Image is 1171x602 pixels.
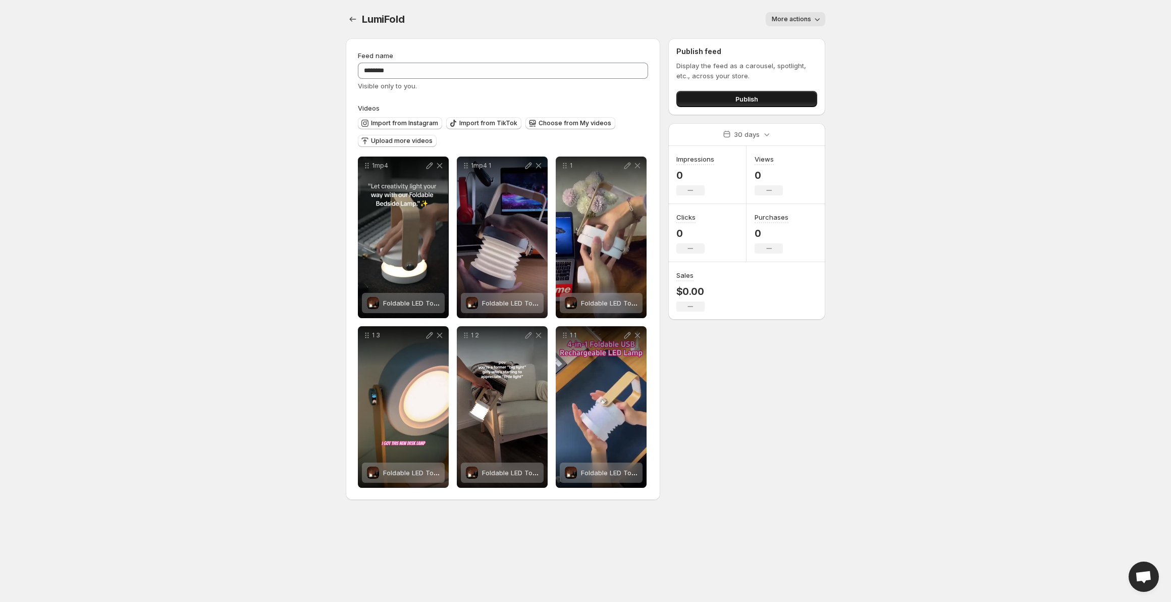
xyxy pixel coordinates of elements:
span: Upload more videos [371,137,433,145]
p: 1mp4 1 [471,162,523,170]
div: 1 1Foldable LED Touch Lamp – Portable & DimmableFoldable LED Touch Lamp – Portable & Dimmable [556,326,647,488]
span: Feed name [358,52,393,60]
p: 1 2 [471,331,523,339]
span: Choose from My videos [539,119,611,127]
span: Foldable LED Touch Lamp – Portable & Dimmable [482,299,637,307]
h3: Purchases [755,212,788,222]
p: 0 [755,227,788,239]
p: 1 [570,162,622,170]
div: 1mp4 1Foldable LED Touch Lamp – Portable & DimmableFoldable LED Touch Lamp – Portable & Dimmable [457,157,548,318]
span: Visible only to you. [358,82,417,90]
p: 1 1 [570,331,622,339]
h3: Views [755,154,774,164]
span: Import from TikTok [459,119,517,127]
img: Foldable LED Touch Lamp – Portable & Dimmable [466,467,478,479]
a: Open chat [1129,562,1159,592]
p: 0 [676,169,714,181]
button: Upload more videos [358,135,437,147]
p: $0.00 [676,285,705,297]
div: 1 3Foldable LED Touch Lamp – Portable & DimmableFoldable LED Touch Lamp – Portable & Dimmable [358,326,449,488]
h3: Sales [676,270,694,280]
span: Foldable LED Touch Lamp – Portable & Dimmable [581,299,736,307]
h2: Publish feed [676,46,817,57]
span: Foldable LED Touch Lamp – Portable & Dimmable [581,469,736,477]
span: Videos [358,104,380,112]
span: LumiFold [362,13,404,25]
h3: Impressions [676,154,714,164]
button: Settings [346,12,360,26]
span: Foldable LED Touch Lamp – Portable & Dimmable [383,299,538,307]
span: Foldable LED Touch Lamp – Portable & Dimmable [482,469,637,477]
div: 1mp4Foldable LED Touch Lamp – Portable & DimmableFoldable LED Touch Lamp – Portable & Dimmable [358,157,449,318]
p: 1mp4 [372,162,424,170]
div: 1 2Foldable LED Touch Lamp – Portable & DimmableFoldable LED Touch Lamp – Portable & Dimmable [457,326,548,488]
p: 0 [755,169,783,181]
span: Publish [735,94,758,104]
p: Display the feed as a carousel, spotlight, etc., across your store. [676,61,817,81]
span: Import from Instagram [371,119,438,127]
img: Foldable LED Touch Lamp – Portable & Dimmable [466,297,478,309]
button: Import from TikTok [446,117,521,129]
p: 30 days [734,129,760,139]
img: Foldable LED Touch Lamp – Portable & Dimmable [565,297,577,309]
h3: Clicks [676,212,696,222]
button: More actions [766,12,825,26]
span: More actions [772,15,811,23]
img: Foldable LED Touch Lamp – Portable & Dimmable [565,467,577,479]
button: Import from Instagram [358,117,442,129]
p: 0 [676,227,705,239]
span: Foldable LED Touch Lamp – Portable & Dimmable [383,469,538,477]
img: Foldable LED Touch Lamp – Portable & Dimmable [367,297,379,309]
button: Publish [676,91,817,107]
div: 1Foldable LED Touch Lamp – Portable & DimmableFoldable LED Touch Lamp – Portable & Dimmable [556,157,647,318]
p: 1 3 [372,331,424,339]
button: Choose from My videos [525,117,615,129]
img: Foldable LED Touch Lamp – Portable & Dimmable [367,467,379,479]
